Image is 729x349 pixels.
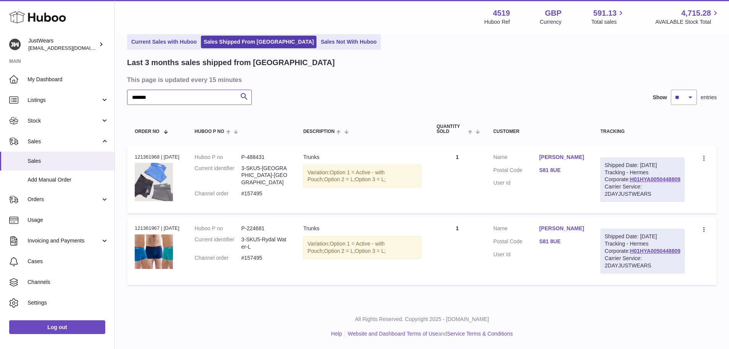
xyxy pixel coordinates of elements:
span: Sales [28,138,101,145]
dd: 3-SKU5-Rydal Water-L [241,236,288,251]
a: 591.13 Total sales [591,8,625,26]
div: Tracking [600,129,685,134]
div: Huboo Ref [484,18,510,26]
span: AVAILABLE Stock Total [655,18,720,26]
dt: Huboo P no [195,225,241,232]
div: Variation: [303,165,421,188]
img: 45191661910306.jpg [135,163,173,201]
div: Shipped Date: [DATE] [605,162,680,169]
div: 121361967 | [DATE] [135,225,179,232]
a: Sales Shipped From [GEOGRAPHIC_DATA] [201,36,316,48]
span: Cases [28,258,109,265]
span: Description [303,129,334,134]
dd: #157495 [241,190,288,197]
a: 4,715.28 AVAILABLE Stock Total [655,8,720,26]
dt: Channel order [195,190,241,197]
span: Order No [135,129,160,134]
a: Log out [9,320,105,334]
div: 121361968 | [DATE] [135,154,179,161]
a: H01HYA0050448809 [630,176,680,182]
a: H01HYA0050448809 [630,248,680,254]
div: Variation: [303,236,421,259]
span: My Dashboard [28,76,109,83]
dt: User Id [493,179,539,187]
dd: P-488431 [241,154,288,161]
div: Customer [493,129,585,134]
a: Website and Dashboard Terms of Use [348,331,438,337]
strong: 4519 [493,8,510,18]
span: Invoicing and Payments [28,237,101,244]
div: Currency [540,18,562,26]
span: Option 1 = Active - with Pouch; [307,241,385,254]
td: 1 [429,146,486,213]
div: JustWears [28,37,97,52]
span: entries [701,94,717,101]
dd: P-224681 [241,225,288,232]
p: All Rights Reserved. Copyright 2025 - [DOMAIN_NAME] [121,316,723,323]
span: Huboo P no [195,129,224,134]
span: 591.13 [593,8,616,18]
a: Help [331,331,342,337]
li: and [345,330,513,338]
label: Show [653,94,667,101]
span: Quantity Sold [437,124,466,134]
dt: Channel order [195,254,241,262]
a: [PERSON_NAME] [539,225,585,232]
h3: This page is updated every 15 minutes [127,75,715,84]
img: internalAdmin-4519@internal.huboo.com [9,39,21,50]
dt: Huboo P no [195,154,241,161]
div: Trunks [303,154,421,161]
div: Trunks [303,225,421,232]
div: Shipped Date: [DATE] [605,233,680,240]
span: Option 3 = L; [355,248,386,254]
span: [EMAIL_ADDRESS][DOMAIN_NAME] [28,45,113,51]
a: S81 8UE [539,238,585,245]
div: Carrier Service: 2DAYJUSTWEARS [605,255,680,269]
dt: Postal Code [493,238,539,247]
span: Option 3 = L; [355,176,386,182]
dt: Postal Code [493,167,539,176]
span: Stock [28,117,101,125]
span: Orders [28,196,101,203]
span: Option 2 = L; [324,176,355,182]
a: [PERSON_NAME] [539,154,585,161]
dt: Name [493,225,539,234]
div: Tracking - Hermes Corporate: [600,157,685,202]
span: 4,715.28 [681,8,711,18]
dd: 3-SKU5-[GEOGRAPHIC_DATA]-[GEOGRAPHIC_DATA] [241,165,288,187]
dt: Current identifier [195,236,241,251]
span: Usage [28,216,109,224]
span: Option 2 = L; [324,248,355,254]
dd: #157495 [241,254,288,262]
a: Current Sales with Huboo [129,36,199,48]
div: Tracking - Hermes Corporate: [600,229,685,273]
img: 45191691159541.png [135,234,173,269]
div: Carrier Service: 2DAYJUSTWEARS [605,183,680,198]
dt: Name [493,154,539,163]
span: Add Manual Order [28,176,109,184]
dt: User Id [493,251,539,258]
dt: Current identifier [195,165,241,187]
strong: GBP [545,8,561,18]
td: 1 [429,217,486,285]
a: S81 8UE [539,167,585,174]
h2: Last 3 months sales shipped from [GEOGRAPHIC_DATA] [127,57,335,68]
span: Option 1 = Active - with Pouch; [307,169,385,183]
span: Settings [28,299,109,306]
span: Channels [28,279,109,286]
span: Total sales [591,18,625,26]
a: Sales Not With Huboo [318,36,379,48]
a: Service Terms & Conditions [447,331,513,337]
span: Listings [28,97,101,104]
span: Sales [28,157,109,165]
